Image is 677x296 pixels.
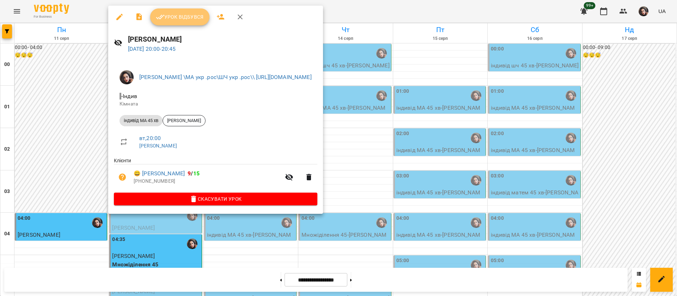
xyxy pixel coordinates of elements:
img: 415cf204168fa55e927162f296ff3726.jpg [120,70,134,84]
a: [PERSON_NAME] [139,143,177,149]
p: [PHONE_NUMBER] [134,178,281,185]
span: Урок відбувся [156,13,204,21]
b: / [188,170,200,177]
span: Скасувати Урок [120,195,312,203]
p: Кімната [120,101,312,108]
button: Скасувати Урок [114,193,317,205]
span: 9 [188,170,191,177]
button: Урок відбувся [150,8,209,25]
span: індивід МА 45 хв [120,117,163,124]
a: [DATE] 20:00-20:45 [128,46,176,52]
div: [PERSON_NAME] [163,115,206,126]
span: 15 [193,170,200,177]
ul: Клієнти [114,157,317,192]
span: [PERSON_NAME] [163,117,205,124]
span: - Індив [120,93,139,99]
a: вт , 20:00 [139,135,161,141]
button: Візит ще не сплачено. Додати оплату? [114,169,131,186]
a: 😀 [PERSON_NAME] [134,169,185,178]
h6: [PERSON_NAME] [128,34,317,45]
a: [PERSON_NAME] \МА укр .рос\ШЧ укр .рос\\ [URL][DOMAIN_NAME] [139,74,312,80]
